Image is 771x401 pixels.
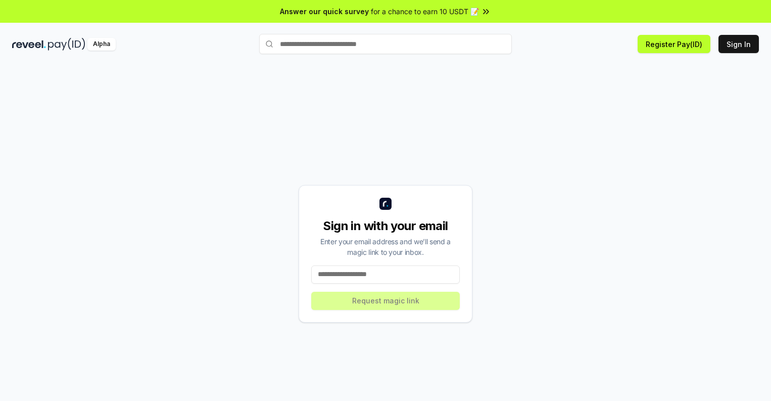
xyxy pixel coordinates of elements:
img: reveel_dark [12,38,46,51]
div: Sign in with your email [311,218,460,234]
div: Alpha [87,38,116,51]
button: Sign In [718,35,759,53]
span: Answer our quick survey [280,6,369,17]
div: Enter your email address and we’ll send a magic link to your inbox. [311,236,460,257]
img: logo_small [379,198,392,210]
img: pay_id [48,38,85,51]
span: for a chance to earn 10 USDT 📝 [371,6,479,17]
button: Register Pay(ID) [638,35,710,53]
